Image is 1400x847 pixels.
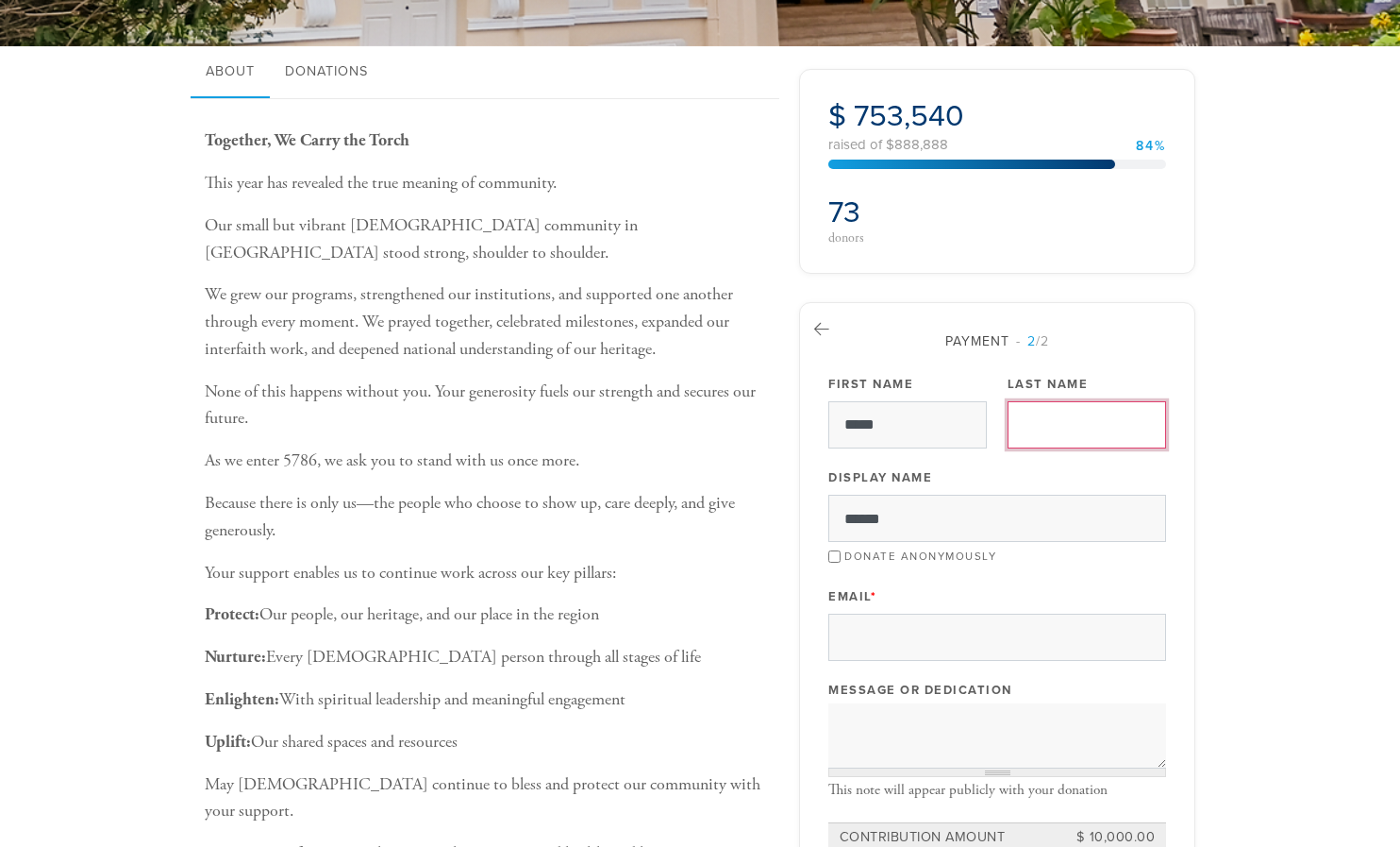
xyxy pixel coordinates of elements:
[205,688,279,710] b: Enlighten:
[205,646,266,668] b: Nurture:
[828,231,992,245] div: donors
[844,550,996,563] label: Donate Anonymously
[854,98,964,134] span: 753,540
[205,601,771,629] p: Our people, our heritage, and our place in the region
[828,782,1166,799] div: This note will appear publicly with your donation
[205,281,771,363] p: We grew our programs, strengthened our institutions, and supported one another through every mome...
[205,603,259,625] b: Protect:
[205,644,771,671] p: Every [DEMOGRAPHIC_DATA] person through all stages of life
[191,46,270,99] a: About
[828,195,992,230] h2: 73
[1016,333,1049,349] span: /2
[205,686,771,714] p: With spiritual leadership and meaningful engagement
[205,731,251,753] b: Uplift:
[828,682,1012,699] label: Message or dedication
[205,129,409,151] b: Together, We Carry the Torch
[205,560,771,587] p: Your support enables us to continue work across our key pillars:
[828,376,913,393] label: First Name
[871,589,877,604] span: This field is required.
[205,212,771,267] p: Our small but vibrant [DEMOGRAPHIC_DATA] community in [GEOGRAPHIC_DATA] stood strong, shoulder to...
[828,138,1166,152] div: raised of $888,888
[828,588,876,605] label: Email
[1027,333,1036,349] span: 2
[205,170,771,197] p: This year has revealed the true meaning of community.
[828,469,932,486] label: Display Name
[828,331,1166,351] div: Payment
[205,490,771,545] p: Because there is only us—the people who choose to show up, care deeply, and give generously.
[1136,140,1166,153] div: 84%
[270,46,383,99] a: Donations
[828,98,846,134] span: $
[205,771,771,826] p: May [DEMOGRAPHIC_DATA] continue to bless and protect our community with your support.
[1008,376,1089,393] label: Last Name
[205,379,771,433] p: None of this happens without you. Your generosity fuels our strength and secures our future.
[205,729,771,756] p: Our shared spaces and resources
[205,448,771,475] p: As we enter 5786, we ask you to stand with us once more.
